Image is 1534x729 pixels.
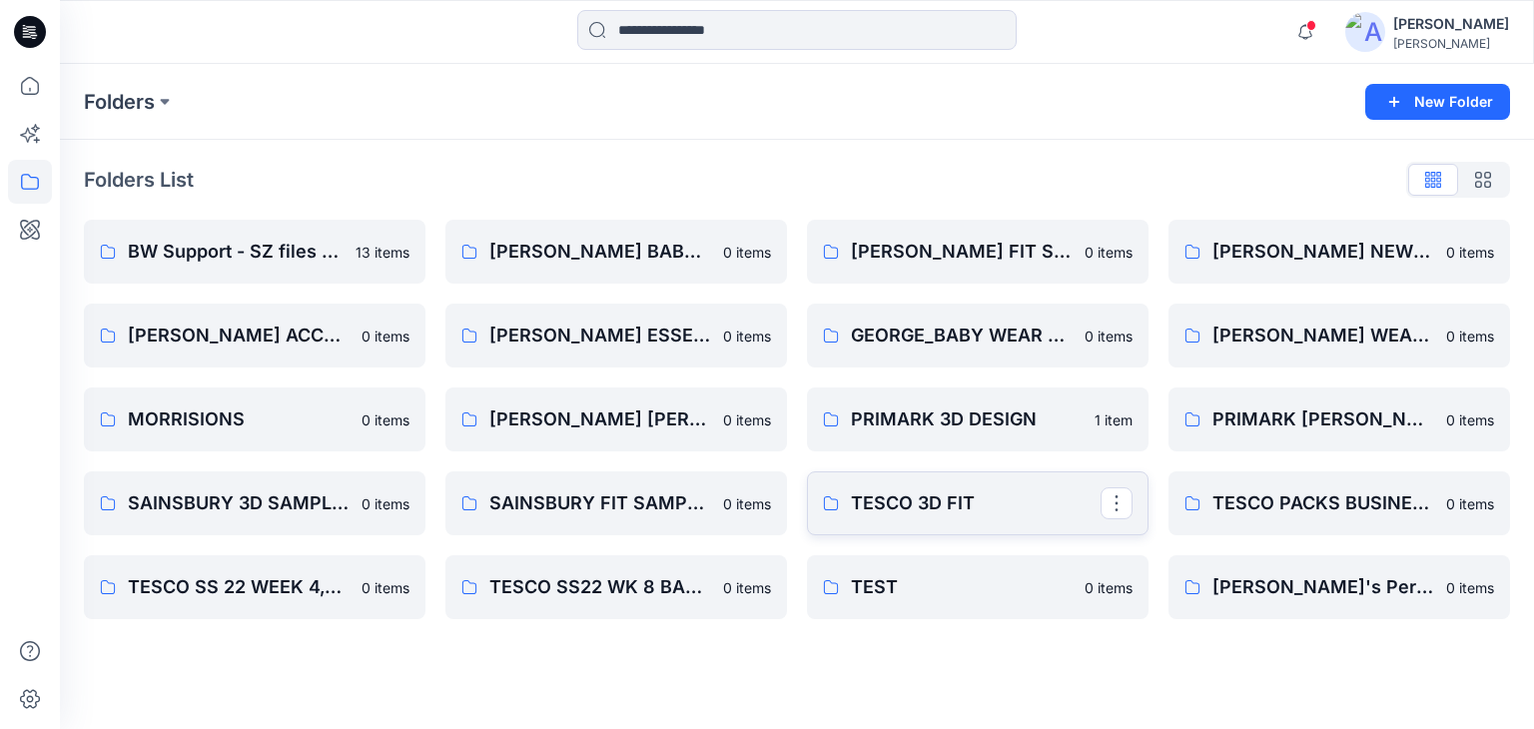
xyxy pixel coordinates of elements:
div: [PERSON_NAME] [1393,36,1509,51]
p: 0 items [362,409,409,430]
a: [PERSON_NAME] ESSENTIAL0 items [445,304,787,367]
a: BW Support - SZ files (A6)13 items [84,220,425,284]
p: 0 items [362,577,409,598]
button: New Folder [1365,84,1510,120]
a: SAINSBURY FIT SAMPLES0 items [445,471,787,535]
a: [PERSON_NAME] [PERSON_NAME] NEW PRODUCTS0 items [445,387,787,451]
p: [PERSON_NAME] BABY WEAR GIRLS & UNISEX CONSTRCTION CHANGE [489,238,711,266]
p: SAINSBURY 3D SAMPLES [128,489,350,517]
a: TESCO SS22 WK 8 BABY EVENT0 items [445,555,787,619]
p: 1 item [1095,409,1133,430]
p: TESCO PACKS BUSINESS [1212,489,1434,517]
p: 0 items [1446,409,1494,430]
p: [PERSON_NAME] FIT SAMPLES [851,238,1073,266]
a: [PERSON_NAME] ACCESSORIES0 items [84,304,425,367]
p: TESCO SS22 WK 8 BABY EVENT [489,573,711,601]
p: 0 items [1446,577,1494,598]
p: SAINSBURY FIT SAMPLES [489,489,711,517]
p: PRIMARK [PERSON_NAME] [1212,405,1434,433]
p: 0 items [1446,326,1494,347]
p: 0 items [1085,326,1133,347]
p: 0 items [1085,242,1133,263]
p: Folders List [84,165,194,195]
p: [PERSON_NAME]'s Personal Zone [1212,573,1434,601]
p: [PERSON_NAME] [PERSON_NAME] NEW PRODUCTS [489,405,711,433]
p: TESCO SS 22 WEEK 4,6,9 [128,573,350,601]
a: Folders [84,88,155,116]
p: [PERSON_NAME] ACCESSORIES [128,322,350,350]
a: SAINSBURY 3D SAMPLES0 items [84,471,425,535]
p: TESCO 3D FIT [851,489,1101,517]
p: 13 items [356,242,409,263]
p: 0 items [723,409,771,430]
a: [PERSON_NAME] BABY WEAR GIRLS & UNISEX CONSTRCTION CHANGE0 items [445,220,787,284]
p: 0 items [723,493,771,514]
p: 0 items [723,577,771,598]
p: MORRISIONS [128,405,350,433]
p: 0 items [723,326,771,347]
p: GEORGE_BABY WEAR BOYS [851,322,1073,350]
p: 0 items [1446,242,1494,263]
p: 0 items [362,493,409,514]
a: MORRISIONS0 items [84,387,425,451]
p: 0 items [1085,577,1133,598]
a: TEST0 items [807,555,1149,619]
a: TESCO PACKS BUSINESS0 items [1168,471,1510,535]
a: [PERSON_NAME] FIT SAMPLES0 items [807,220,1149,284]
a: GEORGE_BABY WEAR BOYS0 items [807,304,1149,367]
a: [PERSON_NAME] WEAR GIRLS & UNISEX0 items [1168,304,1510,367]
p: TEST [851,573,1073,601]
p: [PERSON_NAME] ESSENTIAL [489,322,711,350]
img: avatar [1345,12,1385,52]
a: [PERSON_NAME]'s Personal Zone0 items [1168,555,1510,619]
p: [PERSON_NAME] NEW PRODUCTS [1212,238,1434,266]
p: PRIMARK 3D DESIGN [851,405,1083,433]
p: 0 items [362,326,409,347]
a: TESCO 3D FIT [807,471,1149,535]
a: PRIMARK [PERSON_NAME]0 items [1168,387,1510,451]
p: 0 items [1446,493,1494,514]
a: [PERSON_NAME] NEW PRODUCTS0 items [1168,220,1510,284]
a: TESCO SS 22 WEEK 4,6,90 items [84,555,425,619]
p: 0 items [723,242,771,263]
p: [PERSON_NAME] WEAR GIRLS & UNISEX [1212,322,1434,350]
div: [PERSON_NAME] [1393,12,1509,36]
a: PRIMARK 3D DESIGN1 item [807,387,1149,451]
p: BW Support - SZ files (A6) [128,238,344,266]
